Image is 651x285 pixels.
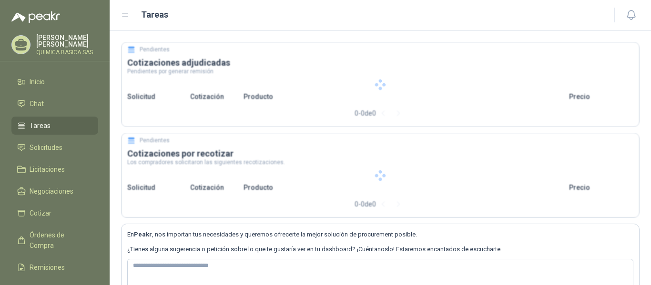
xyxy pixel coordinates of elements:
b: Peakr [134,231,152,238]
span: Tareas [30,120,51,131]
span: Negociaciones [30,186,73,197]
p: ¿Tienes alguna sugerencia o petición sobre lo que te gustaría ver en tu dashboard? ¡Cuéntanoslo! ... [127,245,633,254]
h1: Tareas [141,8,168,21]
a: Solicitudes [11,138,98,157]
a: Tareas [11,117,98,135]
a: Órdenes de Compra [11,226,98,255]
a: Cotizar [11,204,98,222]
p: [PERSON_NAME] [PERSON_NAME] [36,34,98,48]
a: Inicio [11,73,98,91]
span: Inicio [30,77,45,87]
a: Negociaciones [11,182,98,200]
span: Licitaciones [30,164,65,175]
span: Cotizar [30,208,51,218]
p: En , nos importan tus necesidades y queremos ofrecerte la mejor solución de procurement posible. [127,230,633,239]
span: Solicitudes [30,142,62,153]
p: QUIMICA BASICA SAS [36,49,98,55]
a: Chat [11,95,98,113]
a: Licitaciones [11,160,98,178]
span: Chat [30,98,44,109]
span: Órdenes de Compra [30,230,89,251]
img: Logo peakr [11,11,60,23]
a: Remisiones [11,258,98,276]
span: Remisiones [30,262,65,273]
